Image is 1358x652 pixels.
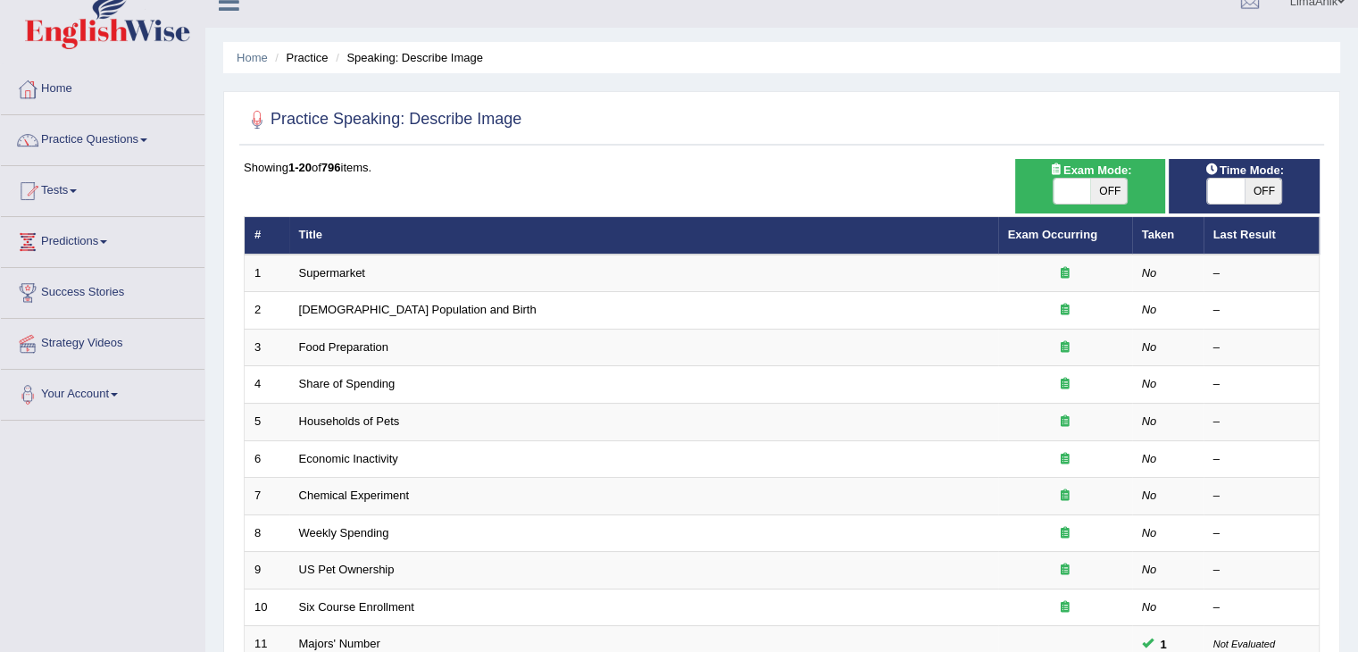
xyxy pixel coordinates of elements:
th: # [245,217,289,255]
div: Exam occurring question [1008,525,1122,542]
li: Speaking: Describe Image [331,49,483,66]
div: Exam occurring question [1008,302,1122,319]
em: No [1142,414,1157,428]
li: Practice [271,49,328,66]
a: Supermarket [299,266,365,280]
div: – [1213,599,1310,616]
div: Exam occurring question [1008,488,1122,505]
td: 9 [245,552,289,589]
div: – [1213,414,1310,430]
a: Economic Inactivity [299,452,398,465]
td: 10 [245,589,289,626]
span: OFF [1090,179,1128,204]
td: 8 [245,514,289,552]
a: Home [1,64,204,109]
a: Share of Spending [299,377,396,390]
a: Six Course Enrollment [299,600,414,614]
a: Strategy Videos [1,319,204,364]
em: No [1142,526,1157,539]
em: No [1142,303,1157,316]
td: 1 [245,255,289,292]
div: – [1213,339,1310,356]
div: Exam occurring question [1008,451,1122,468]
th: Taken [1132,217,1204,255]
div: – [1213,302,1310,319]
span: Exam Mode: [1042,161,1138,180]
div: Exam occurring question [1008,562,1122,579]
em: No [1142,563,1157,576]
a: Practice Questions [1,115,204,160]
div: Exam occurring question [1008,414,1122,430]
div: – [1213,525,1310,542]
a: Chemical Experiment [299,489,410,502]
a: Your Account [1,370,204,414]
h2: Practice Speaking: Describe Image [244,106,521,133]
th: Last Result [1204,217,1320,255]
a: Predictions [1,217,204,262]
a: Food Preparation [299,340,388,354]
div: Exam occurring question [1008,339,1122,356]
em: No [1142,340,1157,354]
div: – [1213,488,1310,505]
a: Home [237,51,268,64]
td: 5 [245,404,289,441]
a: Majors' Number [299,637,380,650]
a: US Pet Ownership [299,563,395,576]
em: No [1142,452,1157,465]
a: Exam Occurring [1008,228,1097,241]
small: Not Evaluated [1213,639,1275,649]
td: 7 [245,478,289,515]
span: OFF [1245,179,1282,204]
div: – [1213,451,1310,468]
div: – [1213,562,1310,579]
em: No [1142,377,1157,390]
a: Households of Pets [299,414,400,428]
td: 4 [245,366,289,404]
b: 1-20 [288,161,312,174]
span: Time Mode: [1198,161,1291,180]
th: Title [289,217,998,255]
em: No [1142,600,1157,614]
div: – [1213,376,1310,393]
a: [DEMOGRAPHIC_DATA] Population and Birth [299,303,537,316]
div: Exam occurring question [1008,599,1122,616]
em: No [1142,489,1157,502]
a: Weekly Spending [299,526,389,539]
div: Show exams occurring in exams [1015,159,1166,213]
b: 796 [321,161,341,174]
div: Showing of items. [244,159,1320,176]
a: Tests [1,166,204,211]
div: Exam occurring question [1008,265,1122,282]
td: 3 [245,329,289,366]
div: – [1213,265,1310,282]
td: 6 [245,440,289,478]
div: Exam occurring question [1008,376,1122,393]
em: No [1142,266,1157,280]
a: Success Stories [1,268,204,313]
td: 2 [245,292,289,330]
